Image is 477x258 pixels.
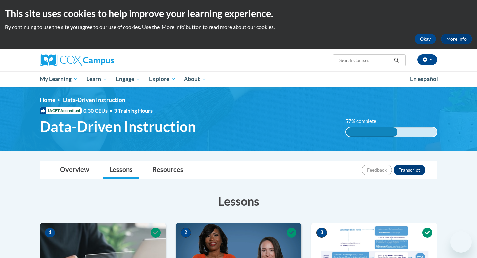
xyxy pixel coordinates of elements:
a: More Info [441,34,472,44]
a: En español [406,72,442,86]
span: En español [410,75,438,82]
span: Learn [86,75,107,83]
h3: Lessons [40,193,437,209]
a: Home [40,97,55,103]
a: Engage [111,71,145,87]
div: 57% complete [346,127,398,137]
h2: This site uses cookies to help improve your learning experience. [5,7,472,20]
label: 57% complete [345,118,384,125]
span: About [184,75,206,83]
button: Feedback [362,165,392,175]
button: Search [392,56,401,64]
span: 3 [316,228,327,238]
button: Transcript [394,165,425,175]
span: 0.30 CEUs [83,107,114,114]
span: Data-Driven Instruction [63,97,125,103]
span: Data-Driven Instruction [40,118,196,135]
span: IACET Accredited [40,107,82,114]
span: 3 Training Hours [114,107,153,114]
span: 2 [181,228,191,238]
a: About [180,71,211,87]
span: 1 [45,228,55,238]
span: My Learning [40,75,78,83]
a: Overview [53,161,96,179]
a: Lessons [103,161,139,179]
button: Okay [415,34,436,44]
a: Explore [145,71,180,87]
a: Learn [82,71,112,87]
img: Cox Campus [40,54,114,66]
span: • [109,107,112,114]
span: Engage [116,75,140,83]
input: Search Courses [339,56,392,64]
div: Main menu [30,71,447,87]
iframe: Button to launch messaging window [450,231,472,253]
p: By continuing to use the site you agree to our use of cookies. Use the ‘More info’ button to read... [5,23,472,31]
span: Explore [149,75,176,83]
a: Cox Campus [40,54,166,66]
button: Account Settings [417,54,437,65]
a: Resources [146,161,190,179]
a: My Learning [35,71,82,87]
